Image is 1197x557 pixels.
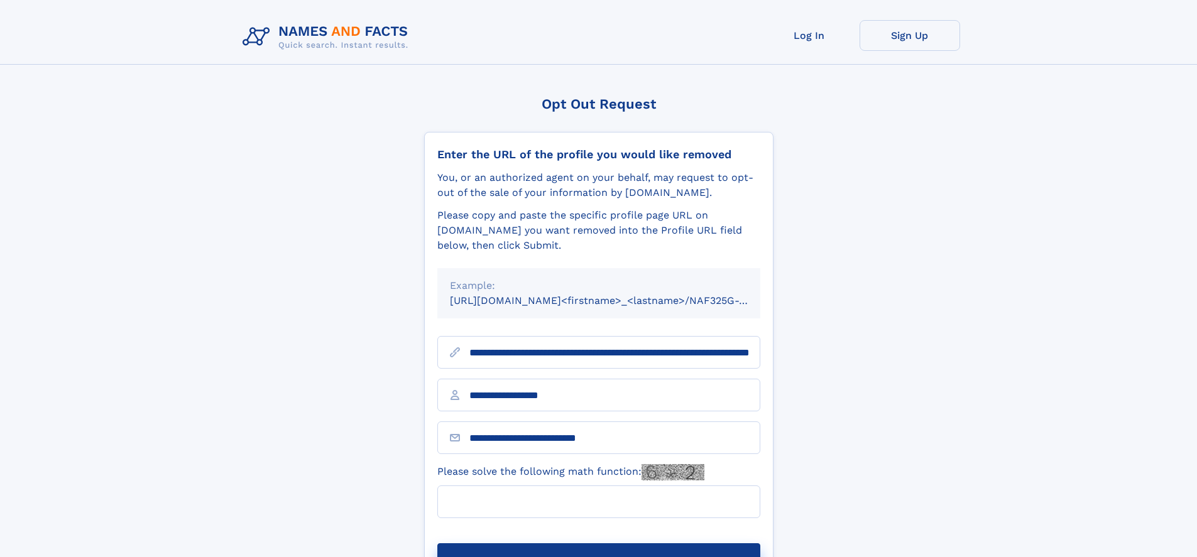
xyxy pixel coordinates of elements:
small: [URL][DOMAIN_NAME]<firstname>_<lastname>/NAF325G-xxxxxxxx [450,295,784,306]
label: Please solve the following math function: [437,464,704,480]
a: Sign Up [860,20,960,51]
div: Please copy and paste the specific profile page URL on [DOMAIN_NAME] you want removed into the Pr... [437,208,760,253]
div: You, or an authorized agent on your behalf, may request to opt-out of the sale of your informatio... [437,170,760,200]
div: Example: [450,278,748,293]
a: Log In [759,20,860,51]
div: Enter the URL of the profile you would like removed [437,148,760,161]
div: Opt Out Request [424,96,773,112]
img: Logo Names and Facts [238,20,418,54]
